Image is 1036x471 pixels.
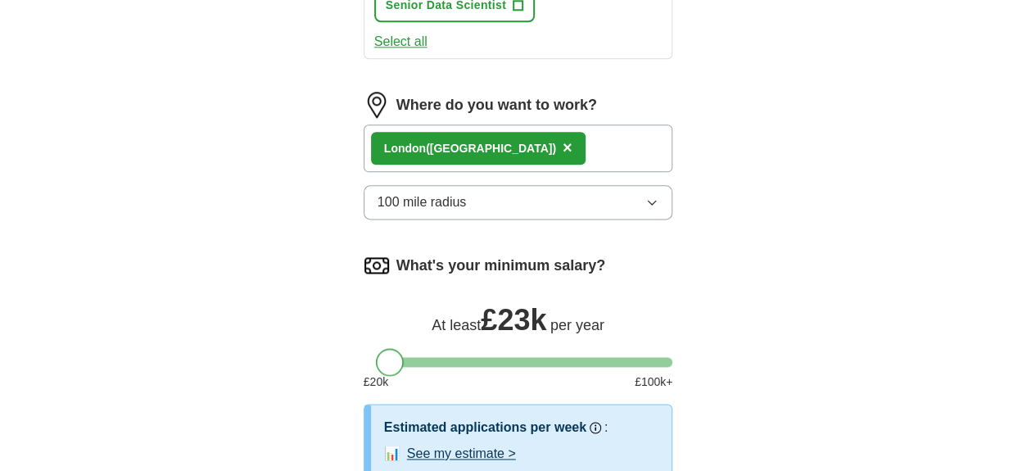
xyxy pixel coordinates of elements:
label: Where do you want to work? [396,94,597,116]
button: Select all [374,32,428,52]
img: salary.png [364,252,390,279]
button: 100 mile radius [364,185,673,220]
h3: : [604,418,608,437]
button: × [563,136,572,161]
span: 100 mile radius [378,192,467,212]
img: location.png [364,92,390,118]
span: per year [550,317,604,333]
span: £ 20 k [364,374,388,391]
div: don [384,140,556,157]
span: At least [432,317,481,333]
label: What's your minimum salary? [396,255,605,277]
span: × [563,138,572,156]
h3: Estimated applications per week [384,418,586,437]
button: See my estimate > [407,444,516,464]
span: ([GEOGRAPHIC_DATA]) [426,142,556,155]
span: 📊 [384,444,400,464]
strong: Lon [384,142,405,155]
span: £ 23k [481,303,546,337]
